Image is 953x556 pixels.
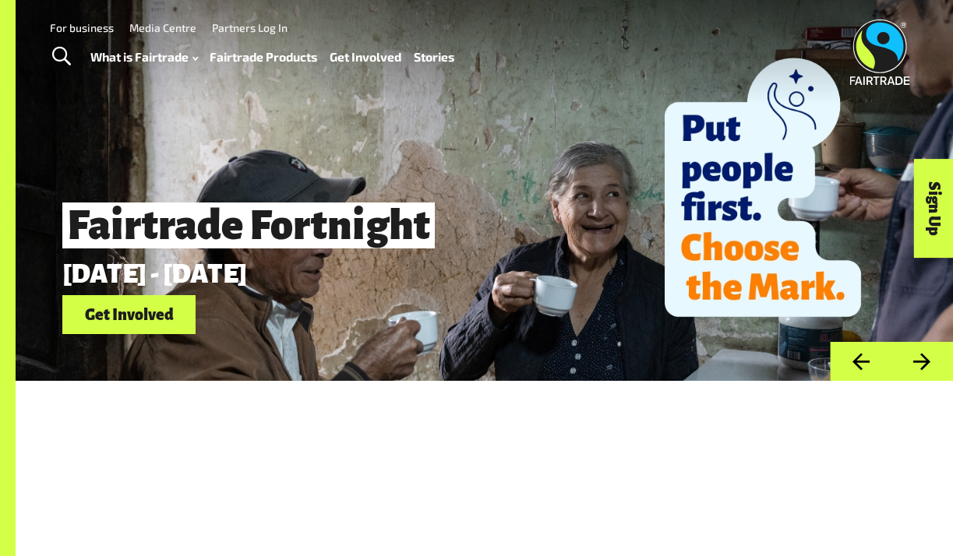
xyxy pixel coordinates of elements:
[210,46,317,68] a: Fairtrade Products
[330,46,401,68] a: Get Involved
[62,295,196,335] a: Get Involved
[849,19,909,85] img: Fairtrade Australia New Zealand logo
[62,202,435,248] span: Fairtrade Fortnight
[129,21,196,34] a: Media Centre
[212,21,288,34] a: Partners Log In
[62,260,763,290] p: [DATE] - [DATE]
[830,342,891,382] button: Previous
[90,46,198,68] a: What is Fairtrade
[42,37,80,76] a: Toggle Search
[414,46,454,68] a: Stories
[891,342,953,382] button: Next
[50,21,114,34] a: For business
